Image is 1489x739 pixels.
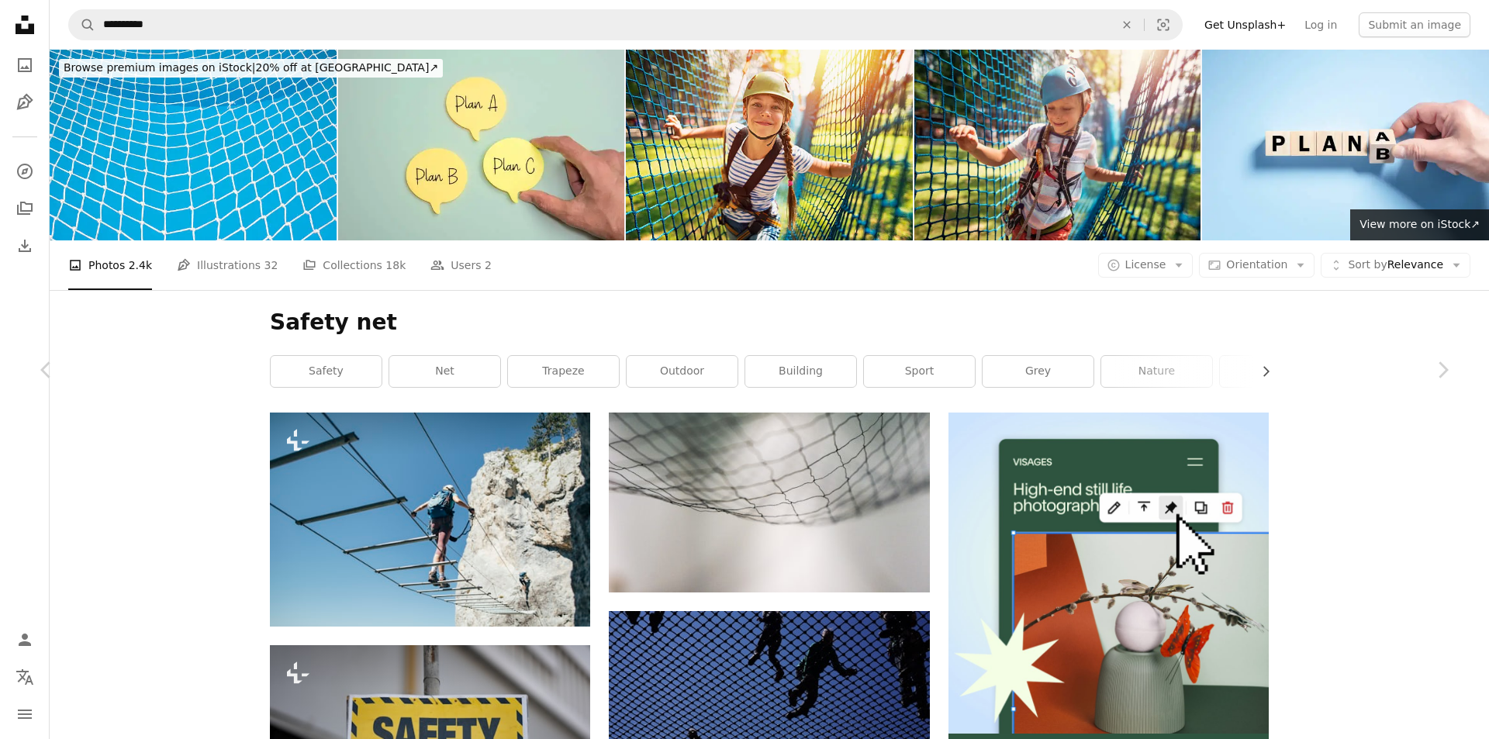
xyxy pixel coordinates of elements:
a: water [1220,356,1331,387]
span: 20% off at [GEOGRAPHIC_DATA] ↗ [64,61,438,74]
a: trapeze [508,356,619,387]
img: Teenage girl having fun in ropes course adventure park [626,50,913,240]
button: Language [9,661,40,692]
img: Hand choose Plan C over Plan A and Plan B. [338,50,625,240]
button: License [1098,253,1194,278]
img: Swimming pool safety net [50,50,337,240]
span: Orientation [1226,258,1287,271]
button: Visual search [1145,10,1182,40]
button: Search Unsplash [69,10,95,40]
a: Log in [1295,12,1346,37]
a: View more on iStock↗ [1350,209,1489,240]
a: sport [864,356,975,387]
a: Download History [9,230,40,261]
h1: Safety net [270,309,1269,337]
a: nature [1101,356,1212,387]
button: Menu [9,699,40,730]
a: Users 2 [430,240,492,290]
a: Collections 18k [302,240,406,290]
a: Collections [9,193,40,224]
a: people standing on gray metal screen during daytime [609,693,929,707]
a: Next [1396,295,1489,444]
button: Orientation [1199,253,1315,278]
button: Sort byRelevance [1321,253,1470,278]
a: Illustrations 32 [177,240,278,290]
a: Log in / Sign up [9,624,40,655]
img: file-1723602894256-972c108553a7image [948,413,1269,733]
a: Photos [9,50,40,81]
a: black net [609,496,929,509]
a: outdoor [627,356,738,387]
a: Explore [9,156,40,187]
span: License [1125,258,1166,271]
span: 18k [385,257,406,274]
span: Sort by [1348,258,1387,271]
img: Little boy having fun in obstacles course adventure park [914,50,1201,240]
span: Browse premium images on iStock | [64,61,255,74]
img: Climber on via ferrata crossing suspended wire bridge. [270,413,590,626]
form: Find visuals sitewide [68,9,1183,40]
span: 2 [485,257,492,274]
img: Change the wooden cube block word from Plan A to Plan B [1202,50,1489,240]
a: grey [983,356,1093,387]
a: Illustrations [9,87,40,118]
a: safety [271,356,382,387]
img: black net [609,413,929,592]
span: 32 [264,257,278,274]
a: Get Unsplash+ [1195,12,1295,37]
a: Browse premium images on iStock|20% off at [GEOGRAPHIC_DATA]↗ [50,50,452,87]
button: scroll list to the right [1252,356,1269,387]
a: building [745,356,856,387]
button: Submit an image [1359,12,1470,37]
a: Climber on via ferrata crossing suspended wire bridge. [270,513,590,527]
a: net [389,356,500,387]
span: Relevance [1348,257,1443,273]
span: View more on iStock ↗ [1359,218,1480,230]
button: Clear [1110,10,1144,40]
